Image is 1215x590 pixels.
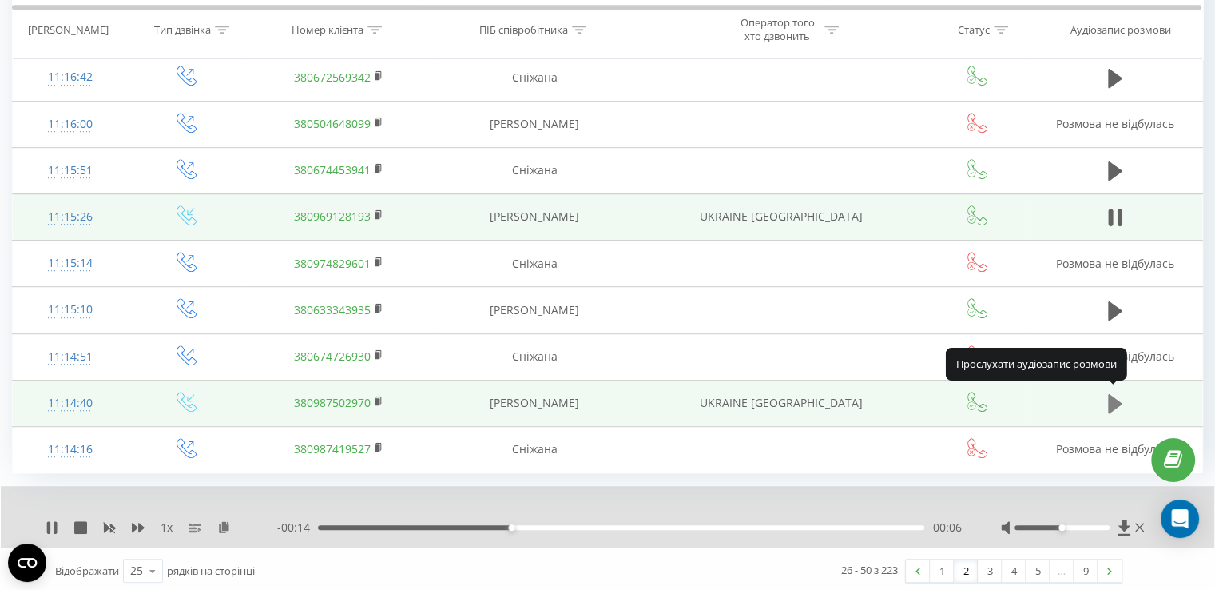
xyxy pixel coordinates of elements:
a: 380633343935 [294,302,371,317]
td: [PERSON_NAME] [433,101,636,147]
span: Розмова не відбулась [1056,441,1174,456]
td: Сніжана [433,426,636,472]
div: Оператор того хто дзвонить [735,17,820,44]
span: Розмова не відбулась [1056,256,1174,271]
div: 11:14:40 [29,388,113,419]
button: Open CMP widget [8,544,46,582]
a: 3 [978,560,1002,582]
div: 11:14:51 [29,341,113,373]
a: 380987502970 [294,395,371,410]
div: Статус [958,23,990,37]
a: 1 [930,560,954,582]
div: 11:14:16 [29,434,113,465]
a: 380987419527 [294,441,371,456]
a: 9 [1074,560,1098,582]
td: Сніжана [433,241,636,287]
div: Тип дзвінка [154,23,211,37]
span: 1 x [161,520,173,536]
div: 11:16:42 [29,62,113,93]
a: 4 [1002,560,1026,582]
div: Прослухати аудіозапис розмови [946,348,1127,380]
div: ПІБ співробітника [479,23,568,37]
a: 2 [954,560,978,582]
div: Accessibility label [508,524,514,531]
span: Відображати [55,564,119,578]
a: 380674726930 [294,349,371,364]
td: [PERSON_NAME] [433,380,636,426]
div: Accessibility label [1058,524,1065,531]
td: UKRAINE [GEOGRAPHIC_DATA] [637,193,927,240]
a: 380504648099 [294,116,371,131]
div: [PERSON_NAME] [28,23,109,37]
div: 11:15:14 [29,248,113,279]
td: Сніжана [433,333,636,380]
span: 00:06 [932,520,961,536]
div: 26 - 50 з 223 [841,562,898,578]
div: 11:15:10 [29,294,113,325]
a: 380974829601 [294,256,371,271]
div: 11:15:26 [29,201,113,233]
td: UKRAINE [GEOGRAPHIC_DATA] [637,380,927,426]
span: Розмова не відбулась [1056,116,1174,131]
div: 25 [130,563,143,579]
td: Сніжана [433,147,636,193]
a: 5 [1026,560,1050,582]
div: Аудіозапис розмови [1070,23,1171,37]
a: 380969128193 [294,209,371,224]
span: - 00:14 [277,520,318,536]
td: [PERSON_NAME] [433,193,636,240]
div: 11:16:00 [29,109,113,140]
span: рядків на сторінці [167,564,255,578]
div: … [1050,560,1074,582]
a: 380672569342 [294,70,371,85]
div: Номер клієнта [292,23,363,37]
div: 11:15:51 [29,155,113,186]
div: Open Intercom Messenger [1161,500,1199,538]
td: [PERSON_NAME] [433,287,636,333]
td: Сніжана [433,54,636,101]
a: 380674453941 [294,162,371,177]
